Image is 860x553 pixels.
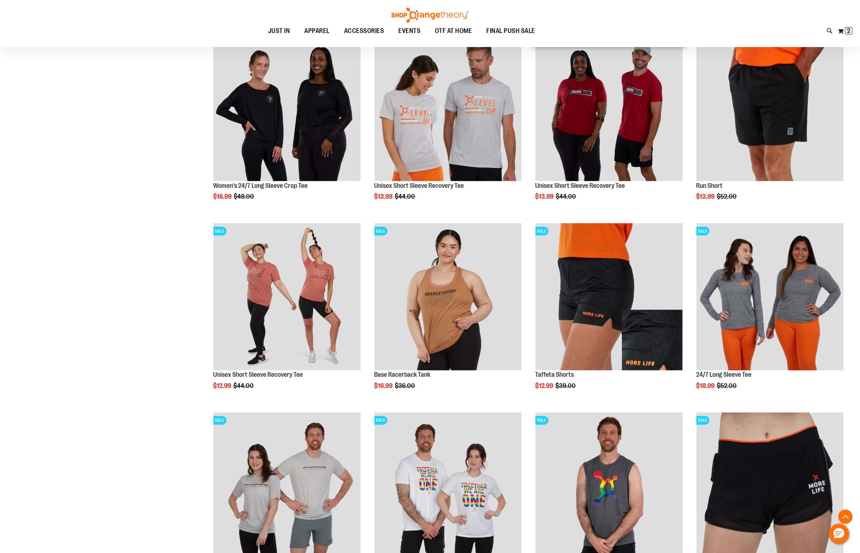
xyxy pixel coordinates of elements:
div: product [532,220,686,408]
img: Product image for Unisex Short Sleeve Recovery Tee [374,34,522,181]
a: Product image for Base Racerback TankSALE [374,223,522,372]
span: $12.99 [535,383,555,390]
span: SALE [535,227,548,236]
a: APPAREL [297,23,337,39]
span: $16.99 [213,193,233,200]
span: $48.00 [234,193,255,200]
span: $13.99 [374,193,394,200]
img: Product image for Womens 24/7 LS Crop Tee [213,34,361,181]
a: Unisex Short Sleeve Recovery Tee [213,371,303,379]
span: $13.99 [535,193,555,200]
a: Product image for Camo Tafetta ShortsSALE [535,223,683,372]
span: FINAL PUSH SALE [487,23,535,39]
span: APPAREL [304,23,330,39]
span: $16.99 [374,383,394,390]
a: Product image for Run ShortSALE [696,34,844,182]
img: Product image for Camo Tafetta Shorts [535,223,683,371]
a: Women's 24/7 Long Sleeve Crop Tee [213,182,308,189]
span: $52.00 [717,383,738,390]
img: Shop Orangetheory [390,8,470,23]
a: Product image for Unisex Short Sleeve Recovery TeeSALE [213,223,361,372]
span: $52.00 [717,193,738,200]
a: ACCESSORIES [337,23,391,39]
img: Product image for Base Racerback Tank [374,223,522,371]
a: Product image for Womens 24/7 LS Crop TeeSALE [213,34,361,182]
span: $36.00 [395,383,416,390]
a: EVENTS [391,23,428,39]
div: product [693,220,847,408]
a: Run Short [696,182,723,189]
button: Hello, have a question? Let’s chat. [829,524,849,544]
span: $13.99 [696,193,716,200]
a: 24/7 Long Sleeve Tee [696,371,752,379]
img: Product image for Unisex SS Recovery Tee [535,34,683,181]
img: Product image for Run Short [696,34,844,181]
a: JUST IN [261,23,297,39]
a: Unisex Short Sleeve Recovery Tee [374,182,464,189]
span: $44.00 [395,193,416,200]
span: $44.00 [556,193,577,200]
span: $39.00 [556,383,577,390]
span: EVENTS [398,23,420,39]
img: Product image for Unisex Short Sleeve Recovery Tee [213,223,361,371]
span: $18.99 [696,383,716,390]
span: OTF AT HOME [435,23,472,39]
span: $44.00 [234,383,255,390]
div: product [371,30,525,219]
a: Taffeta Shorts [535,371,574,379]
button: Back To Top [838,510,853,524]
div: product [532,30,686,219]
span: JUST IN [268,23,290,39]
div: product [210,220,364,408]
span: SALE [696,227,709,236]
span: SALE [374,416,387,425]
span: SALE [213,416,226,425]
span: ACCESSORIES [344,23,384,39]
img: Product image for 24/7 Long Sleeve Tee [696,223,844,371]
a: Product image for Unisex Short Sleeve Recovery TeeSALE [374,34,522,182]
a: Product image for 24/7 Long Sleeve TeeSALE [696,223,844,372]
div: product [693,30,847,219]
a: OTF AT HOME [428,23,479,39]
span: SALE [213,227,226,236]
span: $12.99 [213,383,233,390]
span: SALE [374,227,387,236]
span: SALE [535,416,548,425]
div: product [210,30,364,219]
span: 2 [847,27,851,34]
span: SALE [696,416,709,425]
a: Product image for Unisex SS Recovery TeeSALE [535,34,683,182]
a: Unisex Short Sleeve Recovery Tee [535,182,625,189]
div: product [371,220,525,408]
a: FINAL PUSH SALE [479,23,543,39]
a: Base Racerback Tank [374,371,431,379]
